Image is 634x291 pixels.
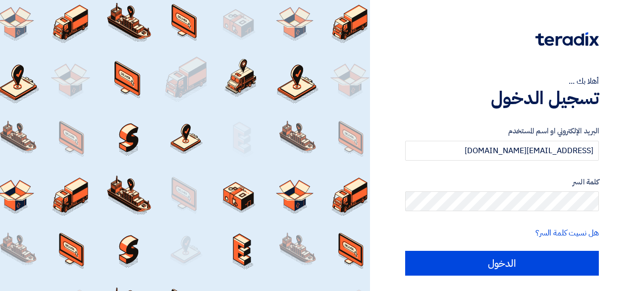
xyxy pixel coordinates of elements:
[405,176,599,188] label: كلمة السر
[535,32,599,46] img: Teradix logo
[405,251,599,276] input: الدخول
[405,75,599,87] div: أهلا بك ...
[405,87,599,109] h1: تسجيل الدخول
[405,125,599,137] label: البريد الإلكتروني او اسم المستخدم
[405,141,599,161] input: أدخل بريد العمل الإلكتروني او اسم المستخدم الخاص بك ...
[535,227,599,239] a: هل نسيت كلمة السر؟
